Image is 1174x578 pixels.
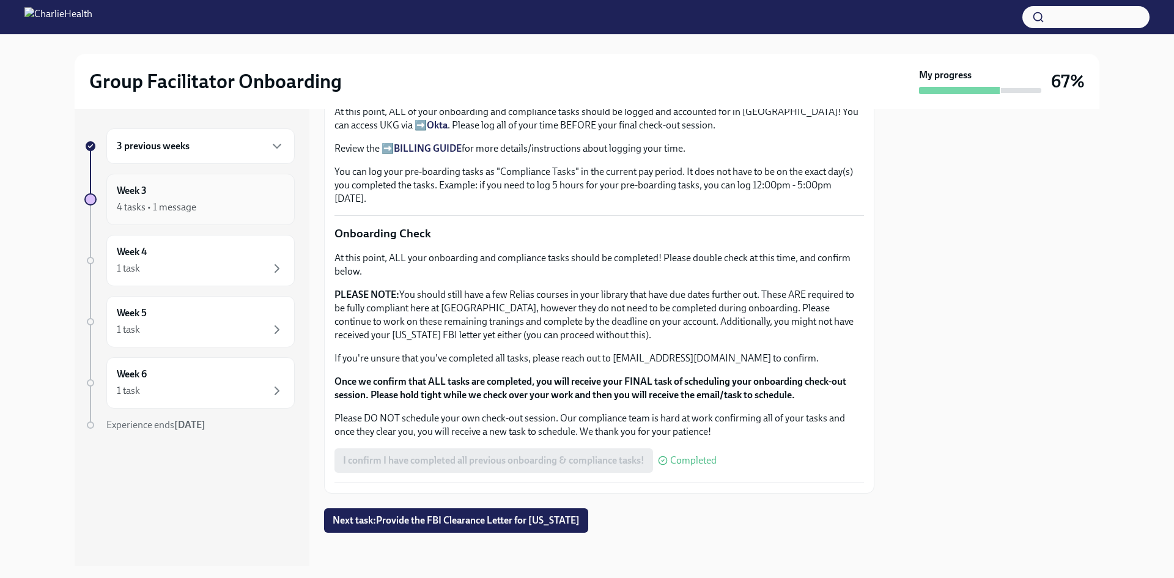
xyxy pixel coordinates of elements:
span: Next task : Provide the FBI Clearance Letter for [US_STATE] [333,514,580,527]
h2: Group Facilitator Onboarding [89,69,342,94]
a: Week 61 task [84,357,295,409]
p: Review the ➡️ for more details/instructions about logging your time. [334,142,864,155]
button: Next task:Provide the FBI Clearance Letter for [US_STATE] [324,508,588,533]
span: Completed [670,456,717,465]
div: 3 previous weeks [106,128,295,164]
strong: My progress [919,69,972,82]
p: At this point, ALL of your onboarding and compliance tasks should be logged and accounted for in ... [334,105,864,132]
span: Experience ends [106,419,205,431]
h3: 67% [1051,70,1085,92]
img: CharlieHealth [24,7,92,27]
h6: Week 3 [117,184,147,198]
a: BILLING GUIDE [394,143,462,154]
p: Please DO NOT schedule your own check-out session. Our compliance team is hard at work confirming... [334,412,864,439]
div: 1 task [117,323,140,336]
p: Onboarding Check [334,226,864,242]
a: Week 51 task [84,296,295,347]
h6: Week 6 [117,368,147,381]
p: At this point, ALL your onboarding and compliance tasks should be completed! Please double check ... [334,251,864,278]
strong: Once we confirm that ALL tasks are completed, you will receive your FINAL task of scheduling your... [334,376,846,401]
p: If you're unsure that you've completed all tasks, please reach out to [EMAIL_ADDRESS][DOMAIN_NAME... [334,352,864,365]
h6: Week 5 [117,306,147,320]
strong: [DATE] [174,419,205,431]
div: 4 tasks • 1 message [117,201,196,214]
strong: PLEASE NOTE: [334,289,399,300]
a: Okta [427,119,448,131]
h6: 3 previous weeks [117,139,190,153]
p: You should still have a few Relias courses in your library that have due dates further out. These... [334,288,864,342]
a: Week 34 tasks • 1 message [84,174,295,225]
div: 1 task [117,384,140,398]
div: 1 task [117,262,140,275]
a: Week 41 task [84,235,295,286]
h6: Week 4 [117,245,147,259]
p: You can log your pre-boarding tasks as "Compliance Tasks" in the current pay period. It does not ... [334,165,864,206]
